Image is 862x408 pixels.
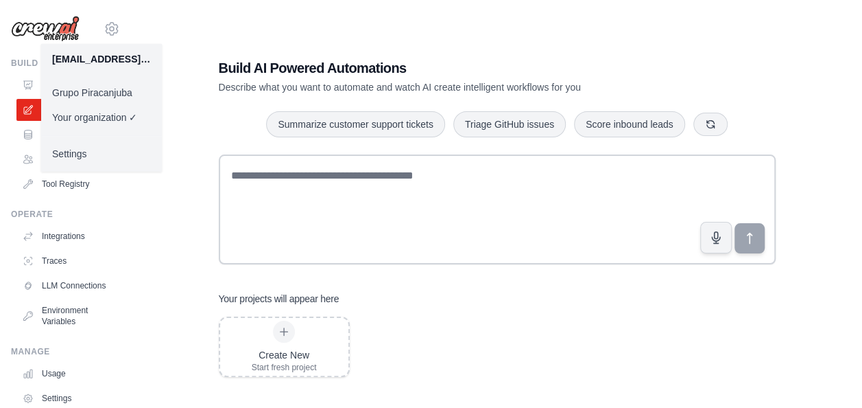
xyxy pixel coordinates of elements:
div: Operate [11,209,120,220]
button: Get new suggestions [693,113,728,136]
a: Traces [16,250,120,272]
a: Grupo Piracanjuba [41,80,162,105]
a: Marketplace [16,124,120,146]
a: LLM Connections [16,275,120,297]
div: Widget de chat [793,342,862,408]
a: Crew Studio [16,99,120,121]
a: Usage [16,363,120,385]
div: Start fresh project [252,362,317,373]
button: Triage GitHub issues [453,111,566,137]
button: Click to speak your automation idea [700,222,732,253]
div: Build [11,58,120,69]
div: [EMAIL_ADDRESS][PERSON_NAME][DOMAIN_NAME] [52,52,151,66]
a: Automations [16,74,120,96]
button: Score inbound leads [574,111,685,137]
a: Environment Variables [16,299,120,332]
iframe: Chat Widget [793,342,862,408]
a: Agents [16,148,120,170]
div: Manage [11,346,120,357]
a: Integrations [16,225,120,247]
p: Describe what you want to automate and watch AI create intelligent workflows for you [219,80,680,94]
div: Create New [252,348,317,362]
h3: Your projects will appear here [219,292,339,306]
a: Settings [41,141,162,166]
a: Your organization ✓ [41,105,162,130]
button: Summarize customer support tickets [266,111,444,137]
h1: Build AI Powered Automations [219,58,680,78]
img: Logo [11,16,80,42]
a: Tool Registry [16,173,120,195]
